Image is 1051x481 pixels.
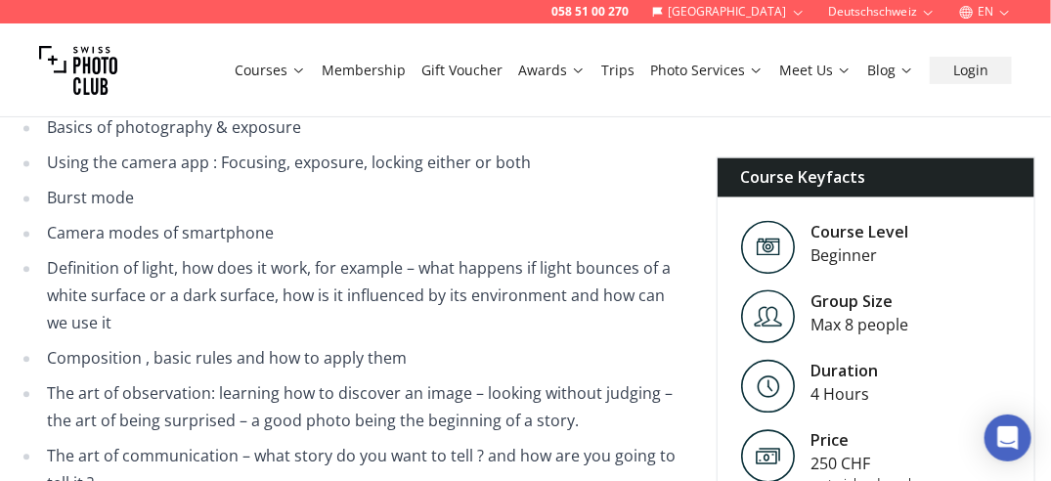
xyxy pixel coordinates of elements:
[41,254,685,336] li: Definition of light, how does it work, for example – what happens if light bounces of a white sur...
[811,289,909,313] div: Group Size
[859,57,922,84] button: Blog
[39,31,117,109] img: Swiss photo club
[771,57,859,84] button: Meet Us
[650,61,764,80] a: Photo Services
[811,359,879,382] div: Duration
[41,219,685,246] li: Camera modes of smartphone
[811,313,909,336] div: Max 8 people
[811,220,909,243] div: Course Level
[227,57,314,84] button: Courses
[811,382,879,406] div: 4 Hours
[551,4,629,20] a: 058 51 00 270
[741,289,796,343] img: Level
[593,57,642,84] button: Trips
[718,157,1034,197] div: Course Keyfacts
[811,243,909,267] div: Beginner
[510,57,593,84] button: Awards
[811,428,921,452] div: Price
[41,344,685,372] li: Composition , basic rules and how to apply them
[930,57,1012,84] button: Login
[811,452,921,475] div: 250 CHF
[741,220,796,274] img: Level
[601,61,635,80] a: Trips
[41,149,685,176] li: Using the camera app : Focusing, exposure, locking either or both
[642,57,771,84] button: Photo Services
[779,61,852,80] a: Meet Us
[41,379,685,434] li: The art of observation: learning how to discover an image – looking without judging – the art of ...
[235,61,306,80] a: Courses
[314,57,414,84] button: Membership
[322,61,406,80] a: Membership
[41,184,685,211] li: Burst mode
[41,113,685,141] li: Basics of photography & exposure
[985,415,1031,461] div: Open Intercom Messenger
[421,61,503,80] a: Gift Voucher
[518,61,586,80] a: Awards
[741,359,796,413] img: Level
[414,57,510,84] button: Gift Voucher
[867,61,914,80] a: Blog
